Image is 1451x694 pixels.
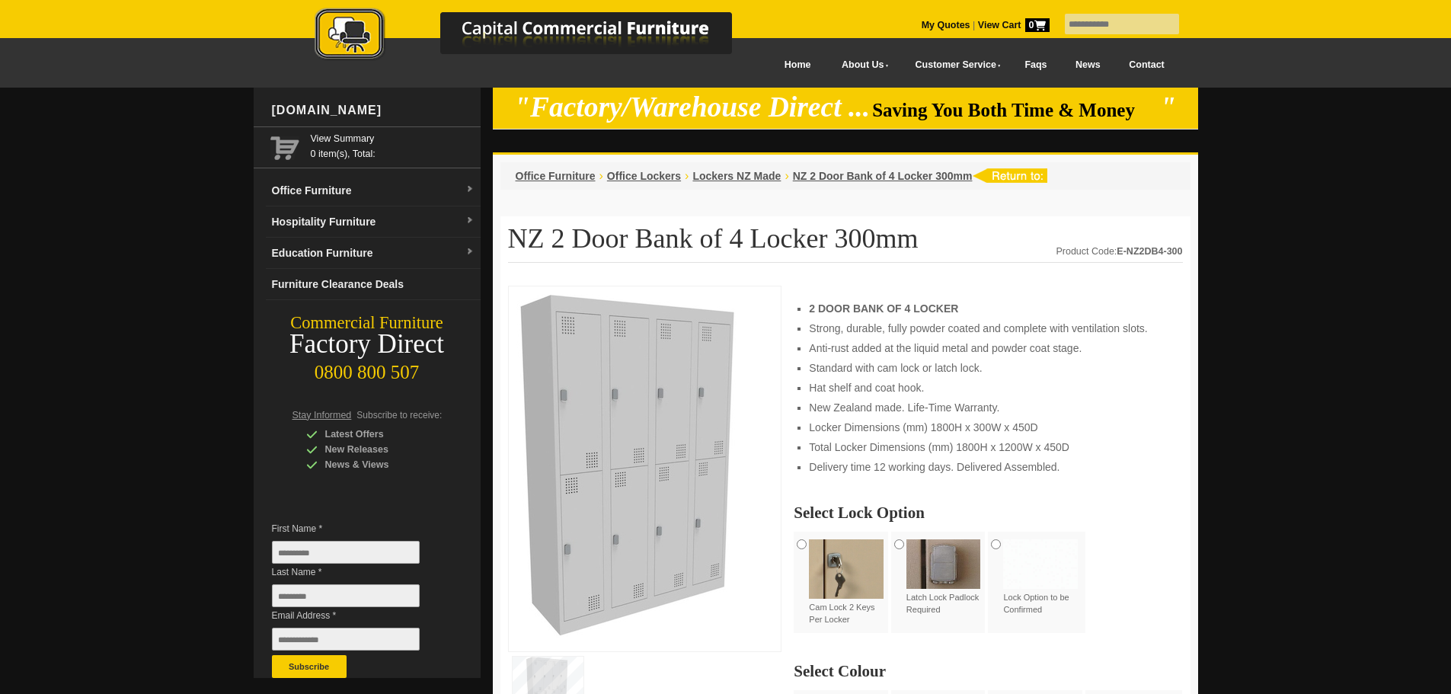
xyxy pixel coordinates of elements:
[272,655,347,678] button: Subscribe
[516,294,745,639] img: NZ 2 Door Bank of 4 Locker 300mm
[794,664,1182,679] h2: Select Colour
[273,8,806,63] img: Capital Commercial Furniture Logo
[809,420,1167,435] li: Locker Dimensions (mm) 1800H x 300W x 450D
[272,521,443,536] span: First Name *
[825,48,898,82] a: About Us
[254,312,481,334] div: Commercial Furniture
[465,185,475,194] img: dropdown
[1003,539,1078,589] img: Lock Option to be Confirmed
[785,168,788,184] li: ›
[972,168,1047,183] img: return to
[794,505,1182,520] h2: Select Lock Option
[266,88,481,133] div: [DOMAIN_NAME]
[465,216,475,225] img: dropdown
[306,442,451,457] div: New Releases
[793,170,973,182] a: NZ 2 Door Bank of 4 Locker 300mm
[809,400,1167,415] li: New Zealand made. Life-Time Warranty.
[306,457,451,472] div: News & Views
[1025,18,1050,32] span: 0
[685,168,689,184] li: ›
[906,539,981,616] label: Latch Lock Padlock Required
[272,628,420,651] input: Email Address *
[516,170,596,182] a: Office Furniture
[272,564,443,580] span: Last Name *
[1056,244,1182,259] div: Product Code:
[292,410,352,421] span: Stay Informed
[906,539,981,589] img: Latch Lock Padlock Required
[273,8,806,68] a: Capital Commercial Furniture Logo
[356,410,442,421] span: Subscribe to receive:
[1114,48,1178,82] a: Contact
[898,48,1010,82] a: Customer Service
[1061,48,1114,82] a: News
[272,608,443,623] span: Email Address *
[692,170,781,182] a: Lockers NZ Made
[266,269,481,300] a: Furniture Clearance Deals
[1003,539,1078,616] label: Lock Option to be Confirmed
[809,360,1167,376] li: Standard with cam lock or latch lock.
[311,131,475,146] a: View Summary
[1011,48,1062,82] a: Faqs
[1117,246,1182,257] strong: E-NZ2DB4-300
[465,248,475,257] img: dropdown
[311,131,475,159] span: 0 item(s), Total:
[272,541,420,564] input: First Name *
[809,302,958,315] strong: 2 DOOR BANK OF 4 LOCKER
[508,224,1183,263] h1: NZ 2 Door Bank of 4 Locker 300mm
[809,380,1167,395] li: Hat shelf and coat hook.
[809,440,1167,455] li: Total Locker Dimensions (mm) 1800H x 1200W x 450D
[809,539,884,625] label: Cam Lock 2 Keys Per Locker
[809,321,1167,336] li: Strong, durable, fully powder coated and complete with ventilation slots.
[254,334,481,355] div: Factory Direct
[809,341,1167,356] li: Anti-rust added at the liquid metal and powder coat stage.
[975,20,1049,30] a: View Cart0
[922,20,970,30] a: My Quotes
[599,168,603,184] li: ›
[514,91,870,123] em: "Factory/Warehouse Direct ...
[607,170,681,182] a: Office Lockers
[809,459,1167,475] li: Delivery time 12 working days. Delivered Assembled.
[306,427,451,442] div: Latest Offers
[254,354,481,383] div: 0800 800 507
[272,584,420,607] input: Last Name *
[978,20,1050,30] strong: View Cart
[266,175,481,206] a: Office Furnituredropdown
[266,206,481,238] a: Hospitality Furnituredropdown
[809,539,884,599] img: Cam Lock 2 Keys Per Locker
[1160,91,1176,123] em: "
[872,100,1158,120] span: Saving You Both Time & Money
[266,238,481,269] a: Education Furnituredropdown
